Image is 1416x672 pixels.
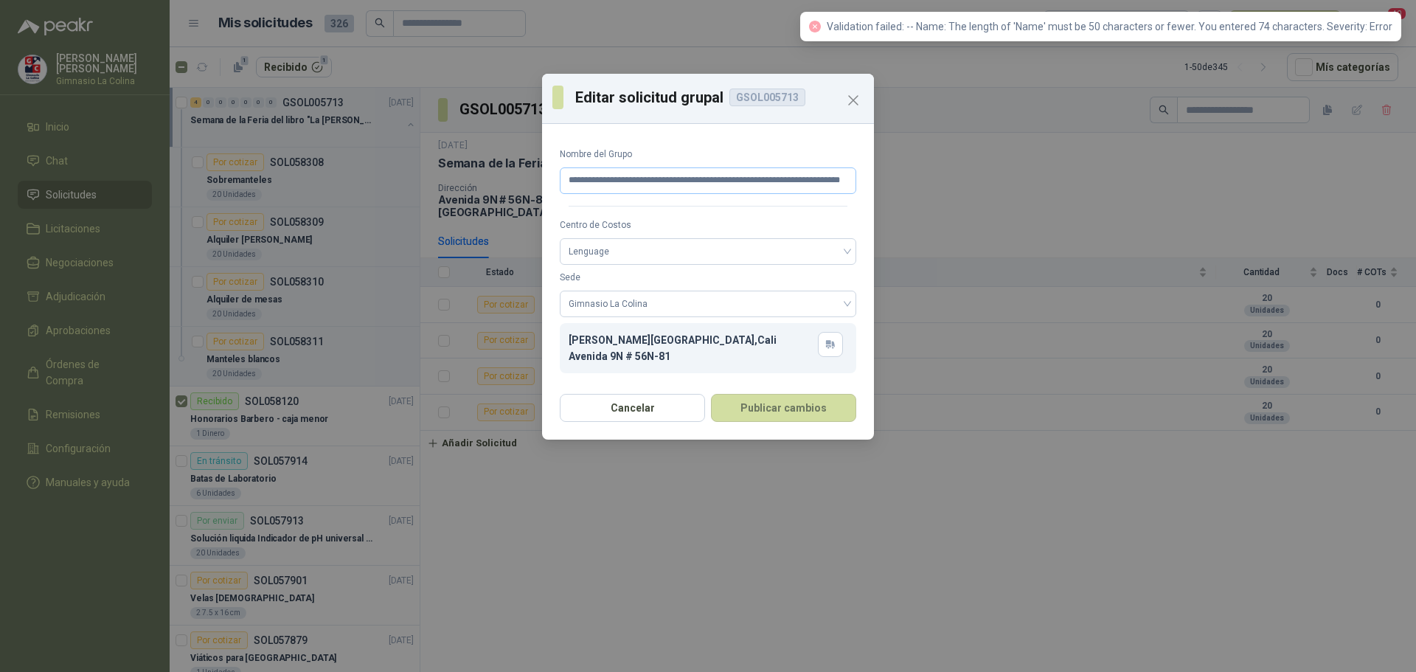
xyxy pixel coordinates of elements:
div: GSOL005713 [729,89,805,106]
button: Cancelar [560,394,705,422]
span: close-circle [809,21,821,32]
span: Gimnasio La Colina [569,293,847,315]
button: Close [841,89,865,112]
span: Lenguage [569,240,847,263]
button: Publicar cambios [711,394,856,422]
label: Nombre del Grupo [560,148,856,162]
span: Validation failed: -- Name: The length of 'Name' must be 50 characters or fewer. You entered 74 c... [827,21,1392,32]
label: Sede [560,271,856,285]
p: Editar solicitud grupal [575,86,864,108]
label: Centro de Costos [560,218,856,232]
div: [PERSON_NAME][GEOGRAPHIC_DATA] , Cali Avenida 9N # 56N-81 [569,332,818,364]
